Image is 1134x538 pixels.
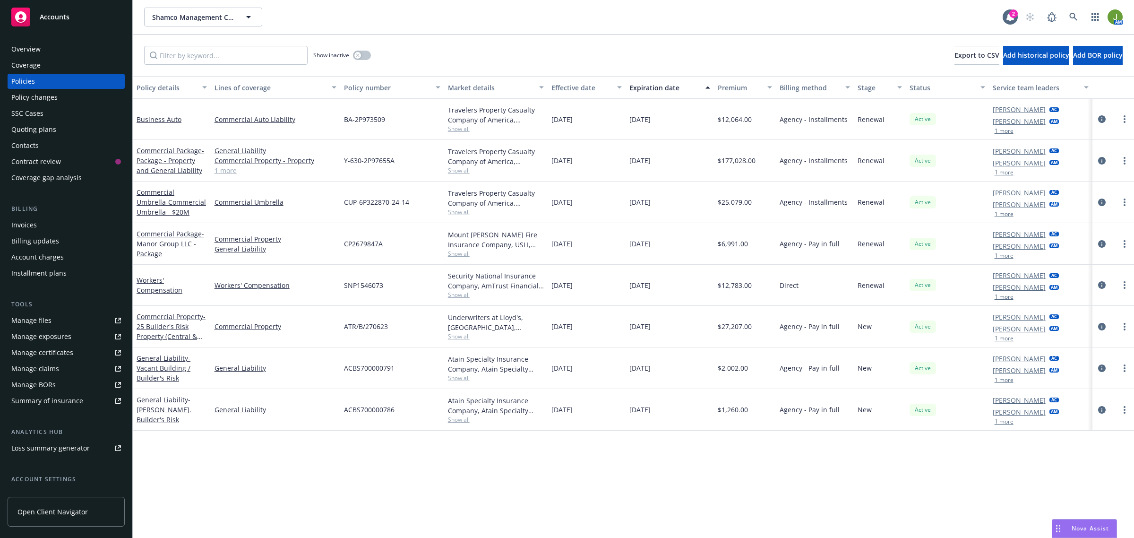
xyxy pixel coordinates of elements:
[8,266,125,281] a: Installment plans
[1108,9,1123,25] img: photo
[448,416,544,424] span: Show all
[448,208,544,216] span: Show all
[993,83,1079,93] div: Service team leaders
[11,361,59,376] div: Manage claims
[995,419,1014,425] button: 1 more
[1096,155,1108,166] a: circleInformation
[1096,363,1108,374] a: circleInformation
[780,114,848,124] span: Agency - Installments
[11,170,82,185] div: Coverage gap analysis
[344,363,395,373] span: ACBS700000791
[11,377,56,392] div: Manage BORs
[780,321,840,331] span: Agency - Pay in full
[11,329,71,344] div: Manage exposures
[629,114,651,124] span: [DATE]
[137,146,204,175] a: Commercial Package
[629,363,651,373] span: [DATE]
[993,354,1046,364] a: [PERSON_NAME]
[1072,524,1109,532] span: Nova Assist
[1003,51,1069,60] span: Add historical policy
[626,76,714,99] button: Expiration date
[137,312,206,351] a: Commercial Property
[913,364,932,373] span: Active
[1096,197,1108,208] a: circleInformation
[11,106,43,121] div: SSC Cases
[8,90,125,105] a: Policy changes
[854,76,906,99] button: Stage
[1042,8,1061,26] a: Report a Bug
[8,138,125,153] a: Contacts
[993,312,1046,322] a: [PERSON_NAME]
[995,253,1014,259] button: 1 more
[8,313,125,328] a: Manage files
[137,198,206,217] span: - Commercial Umbrella - $20M
[780,197,848,207] span: Agency - Installments
[1096,113,1108,125] a: circleInformation
[1119,155,1130,166] a: more
[11,250,64,265] div: Account charges
[448,354,544,374] div: Atain Specialty Insurance Company, Atain Specialty Insurance Company, RT Specialty Insurance Serv...
[8,58,125,73] a: Coverage
[718,114,752,124] span: $12,064.00
[629,197,651,207] span: [DATE]
[11,234,59,249] div: Billing updates
[780,239,840,249] span: Agency - Pay in full
[144,8,262,26] button: Shamco Management Co., Inc.
[995,294,1014,300] button: 1 more
[448,83,534,93] div: Market details
[858,156,885,165] span: Renewal
[313,51,349,59] span: Show inactive
[1119,321,1130,332] a: more
[858,321,872,331] span: New
[215,165,336,175] a: 1 more
[11,122,56,137] div: Quoting plans
[152,12,234,22] span: Shamco Management Co., Inc.
[954,46,999,65] button: Export to CSV
[780,405,840,415] span: Agency - Pay in full
[718,239,748,249] span: $6,991.00
[780,280,799,290] span: Direct
[8,393,125,408] a: Summary of insurance
[1003,46,1069,65] button: Add historical policy
[993,188,1046,198] a: [PERSON_NAME]
[858,239,885,249] span: Renewal
[8,106,125,121] a: SSC Cases
[17,507,88,517] span: Open Client Navigator
[551,197,573,207] span: [DATE]
[448,230,544,250] div: Mount [PERSON_NAME] Fire Insurance Company, USLI, Gateway Underwriters Agency
[551,405,573,415] span: [DATE]
[344,114,385,124] span: BA-2P973509
[344,83,430,93] div: Policy number
[344,156,395,165] span: Y-630-2P97655A
[8,345,125,360] a: Manage certificates
[995,128,1014,134] button: 1 more
[995,170,1014,175] button: 1 more
[1009,9,1018,18] div: 2
[448,125,544,133] span: Show all
[629,239,651,249] span: [DATE]
[1119,363,1130,374] a: more
[448,332,544,340] span: Show all
[995,211,1014,217] button: 1 more
[913,198,932,207] span: Active
[993,324,1046,334] a: [PERSON_NAME]
[1064,8,1083,26] a: Search
[1052,520,1064,538] div: Drag to move
[551,363,573,373] span: [DATE]
[215,156,336,165] a: Commercial Property - Property
[858,280,885,290] span: Renewal
[1052,519,1117,538] button: Nova Assist
[551,114,573,124] span: [DATE]
[344,405,395,415] span: ACBS700000786
[910,83,975,93] div: Status
[858,83,892,93] div: Stage
[215,244,336,254] a: General Liability
[448,312,544,332] div: Underwriters at Lloyd's, [GEOGRAPHIC_DATA], [PERSON_NAME] of [GEOGRAPHIC_DATA], RT Specialty Insu...
[993,365,1046,375] a: [PERSON_NAME]
[993,407,1046,417] a: [PERSON_NAME]
[344,321,388,331] span: ATR/B/270623
[993,229,1046,239] a: [PERSON_NAME]
[137,115,181,124] a: Business Auto
[629,321,651,331] span: [DATE]
[11,313,52,328] div: Manage files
